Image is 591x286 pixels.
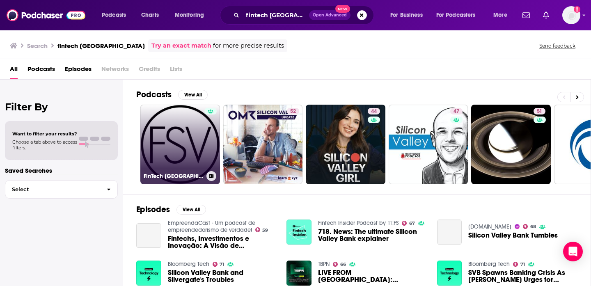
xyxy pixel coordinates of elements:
[12,139,77,151] span: Choose a tab above to access filters.
[436,9,476,21] span: For Podcasters
[537,42,578,49] button: Send feedback
[290,108,296,116] span: 52
[27,62,55,79] a: Podcasts
[318,269,427,283] a: LIVE FROM HILL & VALLEY: Jacob Helberg, Delian Asparouhov, Christian Garrett, Josh Wolfe, Eric Gl...
[286,220,312,245] img: 718. News: The ultimate Silicon Valley Bank explainer
[255,227,268,232] a: 59
[520,263,525,266] span: 71
[178,90,208,100] button: View All
[140,105,220,184] a: FinTech [GEOGRAPHIC_DATA]
[168,220,255,233] a: EmpreendaCast - Um podcast de empreendedorismo de verdade!
[468,261,510,268] a: Bloomberg Tech
[563,242,583,261] div: Open Intercom Messenger
[371,108,377,116] span: 44
[471,105,551,184] a: 51
[335,5,350,13] span: New
[468,223,511,230] a: Rocketship.fm
[562,6,580,24] button: Show profile menu
[101,62,129,79] span: Networks
[5,180,118,199] button: Select
[10,62,18,79] a: All
[454,108,459,116] span: 47
[450,108,463,114] a: 47
[139,62,160,79] span: Credits
[136,204,206,215] a: EpisodesView All
[169,9,215,22] button: open menu
[144,173,203,180] h3: FinTech [GEOGRAPHIC_DATA]
[102,9,126,21] span: Podcasts
[468,232,558,239] a: Silicon Valley Bank Tumbles
[286,261,312,286] img: LIVE FROM HILL & VALLEY: Jacob Helberg, Delian Asparouhov, Christian Garrett, Josh Wolfe, Eric Gl...
[402,221,415,226] a: 67
[513,262,525,267] a: 71
[431,9,488,22] button: open menu
[136,261,161,286] img: Silicon Valley Bank and Silvergate's Troubles
[468,269,577,283] a: SVB Spawns Banking Crisis As Biden Urges for Tougher Rules
[574,6,580,13] svg: Add a profile image
[385,9,433,22] button: open menu
[141,9,159,21] span: Charts
[5,101,118,113] h2: Filter By
[313,13,347,17] span: Open Advanced
[243,9,309,22] input: Search podcasts, credits, & more...
[168,261,209,268] a: Bloomberg Tech
[96,9,137,22] button: open menu
[262,229,268,232] span: 59
[136,204,170,215] h2: Episodes
[523,224,536,229] a: 68
[220,263,224,266] span: 71
[562,6,580,24] span: Logged in as AutumnKatie
[488,9,518,22] button: open menu
[176,205,206,215] button: View All
[389,105,468,184] a: 47
[136,89,208,100] a: PodcastsView All
[7,7,85,23] img: Podchaser - Follow, Share and Rate Podcasts
[540,8,552,22] a: Show notifications dropdown
[57,42,145,50] h3: fintech [GEOGRAPHIC_DATA]
[318,269,427,283] span: LIVE FROM [GEOGRAPHIC_DATA]: [PERSON_NAME], [PERSON_NAME], [PERSON_NAME], [PERSON_NAME], [PERSON_...
[5,167,118,174] p: Saved Searches
[318,261,330,268] a: TBPN
[136,223,161,248] a: Fintechs, Investimentos e Inovação: A Visão de Fernando Castro
[136,89,172,100] h2: Podcasts
[318,228,427,242] a: 718. News: The ultimate Silicon Valley Bank explainer
[333,262,346,267] a: 66
[170,62,182,79] span: Lists
[309,10,350,20] button: Open AdvancedNew
[537,108,542,116] span: 51
[27,42,48,50] h3: Search
[213,262,224,267] a: 71
[306,105,385,184] a: 44
[151,41,211,50] a: Try an exact match
[437,220,462,245] a: Silicon Valley Bank Tumbles
[5,187,100,192] span: Select
[368,108,380,114] a: 44
[340,263,346,266] span: 66
[519,8,533,22] a: Show notifications dropdown
[65,62,92,79] a: Episodes
[12,131,77,137] span: Want to filter your results?
[168,235,277,249] span: Fintechs, Investimentos e Inovação: A Visão de [PERSON_NAME]
[409,222,415,225] span: 67
[213,41,284,50] span: for more precise results
[228,6,382,25] div: Search podcasts, credits, & more...
[530,225,536,229] span: 68
[168,269,277,283] a: Silicon Valley Bank and Silvergate's Troubles
[390,9,423,21] span: For Business
[534,108,545,114] a: 51
[318,220,399,227] a: Fintech Insider Podcast by 11:FS
[437,261,462,286] img: SVB Spawns Banking Crisis As Biden Urges for Tougher Rules
[168,235,277,249] a: Fintechs, Investimentos e Inovação: A Visão de Fernando Castro
[562,6,580,24] img: User Profile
